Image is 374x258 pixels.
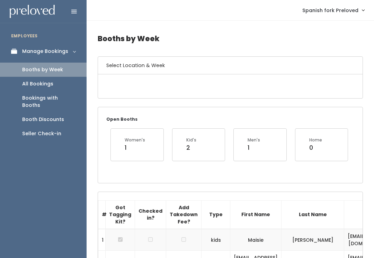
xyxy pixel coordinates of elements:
[125,137,145,143] div: Women's
[98,57,363,74] h6: Select Location & Week
[98,229,106,251] td: 1
[22,80,53,87] div: All Bookings
[309,137,322,143] div: Home
[106,200,135,229] th: Got Tagging Kit?
[22,116,64,123] div: Booth Discounts
[282,200,344,229] th: Last Name
[186,143,196,152] div: 2
[202,229,230,251] td: kids
[22,130,61,137] div: Seller Check-in
[98,200,106,229] th: #
[230,200,282,229] th: First Name
[202,200,230,229] th: Type
[22,66,63,73] div: Booths by Week
[295,3,371,18] a: Spanish fork Preloved
[248,137,260,143] div: Men's
[230,229,282,251] td: Maisie
[282,229,344,251] td: [PERSON_NAME]
[22,94,75,109] div: Bookings with Booths
[135,200,166,229] th: Checked in?
[309,143,322,152] div: 0
[166,200,202,229] th: Add Takedown Fee?
[125,143,145,152] div: 1
[302,7,358,14] span: Spanish fork Preloved
[10,5,55,18] img: preloved logo
[248,143,260,152] div: 1
[22,48,68,55] div: Manage Bookings
[106,116,137,122] small: Open Booths
[186,137,196,143] div: Kid's
[98,29,363,48] h4: Booths by Week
